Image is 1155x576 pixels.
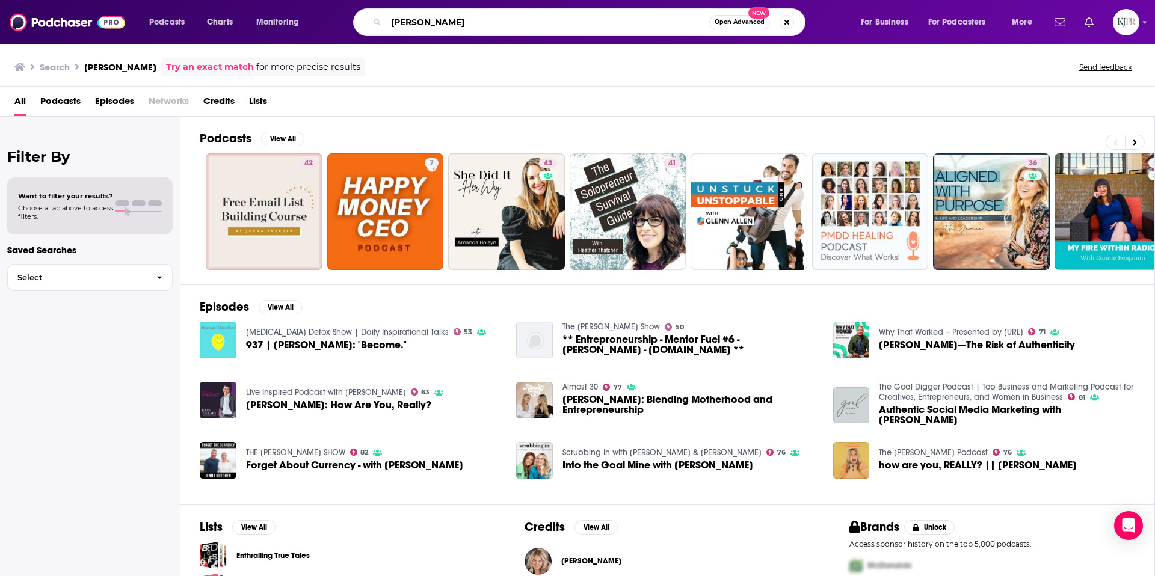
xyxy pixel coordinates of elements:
[562,394,819,415] span: [PERSON_NAME]: Blending Motherhood and Entrepreneurship
[1039,329,1046,335] span: 71
[574,520,618,535] button: View All
[141,13,200,32] button: open menu
[261,132,304,146] button: View All
[350,449,369,456] a: 82
[525,519,618,535] a: CreditsView All
[246,447,345,458] a: THE ED MYLETT SHOW
[246,460,463,470] span: Forget About Currency - with [PERSON_NAME]
[199,13,240,32] a: Charts
[1012,14,1032,31] span: More
[304,158,313,170] span: 42
[1079,395,1085,400] span: 81
[246,400,431,410] span: [PERSON_NAME]: How Are You, Really?
[200,322,236,358] a: 937 | Jenna Kutcher: "Become."
[246,340,407,350] span: 937 | [PERSON_NAME]: "Become."
[516,322,553,358] img: ** Entreproneurship - Mentor Fuel #6 - Jenna Kutcher - jennakutcher.com **
[300,158,318,168] a: 42
[200,299,249,314] h2: Episodes
[203,91,235,116] a: Credits
[849,539,1135,548] p: Access sponsor history on the top 5,000 podcasts.
[562,394,819,415] a: Jenna Kutcher: Blending Motherhood and Entrepreneurship
[879,340,1075,350] span: [PERSON_NAME]—The Risk of Authenticity
[454,328,473,335] a: 53
[748,7,770,19] span: New
[603,384,622,391] a: 77
[1003,13,1047,32] button: open menu
[544,158,552,170] span: 43
[246,387,406,397] a: Live Inspired Podcast with John O'Leary
[928,14,986,31] span: For Podcasters
[561,556,621,566] a: Jenna Kutcher
[365,8,817,36] div: Search podcasts, credits, & more...
[256,60,360,74] span: for more precise results
[614,385,622,390] span: 77
[246,327,449,337] a: Depression Detox Show | Daily Inspirational Talks
[14,91,26,116] span: All
[249,91,267,116] a: Lists
[516,442,553,479] img: Into the Goal Mine with Jenna Kutcher
[360,450,368,455] span: 82
[1029,158,1037,170] span: 36
[562,322,660,332] a: The Trevor Chapman Show
[200,442,236,479] img: Forget About Currency - with Jenna Kutcher
[7,264,173,291] button: Select
[40,91,81,116] a: Podcasts
[1050,12,1070,32] a: Show notifications dropdown
[709,15,770,29] button: Open AdvancedNew
[259,300,302,314] button: View All
[879,382,1133,402] a: The Goal Digger Podcast | Top Business and Marketing Podcast for Creatives, Entrepreneurs, and Wo...
[386,13,709,32] input: Search podcasts, credits, & more...
[10,11,125,34] img: Podchaser - Follow, Share and Rate Podcasts
[849,519,899,535] h2: Brands
[516,382,553,418] img: Jenna Kutcher: Blending Motherhood and Entrepreneurship
[327,153,444,270] a: 7
[149,14,185,31] span: Podcasts
[1003,450,1012,455] span: 76
[40,61,70,73] h3: Search
[562,334,819,355] a: ** Entreproneurship - Mentor Fuel #6 - Jenna Kutcher - jennakutcher.com **
[1114,511,1143,540] div: Open Intercom Messenger
[246,400,431,410] a: Jenna Kutcher: How Are You, Really?
[879,405,1135,425] span: Authentic Social Media Marketing with [PERSON_NAME]
[833,322,870,358] img: Jenna Kutcher—The Risk of Authenticity
[833,442,870,479] img: how are you, REALLY? || Jenna Kutcher
[562,460,753,470] span: Into the Goal Mine with [PERSON_NAME]
[200,542,227,569] a: Enthralling True Tales
[236,549,310,562] a: Enthralling True Tales
[993,449,1012,456] a: 76
[861,14,908,31] span: For Business
[1068,393,1085,400] a: 81
[464,329,472,335] span: 53
[1113,9,1139,35] button: Show profile menu
[664,158,681,168] a: 41
[84,61,156,73] h3: [PERSON_NAME]
[411,388,430,396] a: 63
[1113,9,1139,35] span: Logged in as KJPRpodcast
[246,340,407,350] a: 937 | Jenna Kutcher: "Become."
[867,560,911,571] span: McDonalds
[570,153,686,270] a: 41
[207,14,233,31] span: Charts
[256,14,299,31] span: Monitoring
[562,334,819,355] span: ** Entreproneurship - Mentor Fuel #6 - [PERSON_NAME] - [DOMAIN_NAME] **
[668,158,676,170] span: 41
[766,449,786,456] a: 76
[8,274,147,281] span: Select
[715,19,765,25] span: Open Advanced
[200,382,236,418] img: Jenna Kutcher: How Are You, Really?
[562,460,753,470] a: Into the Goal Mine with Jenna Kutcher
[246,460,463,470] a: Forget About Currency - with Jenna Kutcher
[833,387,870,424] a: Authentic Social Media Marketing with Jenna Kutcher
[95,91,134,116] span: Episodes
[879,405,1135,425] a: Authentic Social Media Marketing with Jenna Kutcher
[18,204,113,221] span: Choose a tab above to access filters.
[248,13,315,32] button: open menu
[1113,9,1139,35] img: User Profile
[200,519,223,535] h2: Lists
[425,158,439,168] a: 7
[561,556,621,566] span: [PERSON_NAME]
